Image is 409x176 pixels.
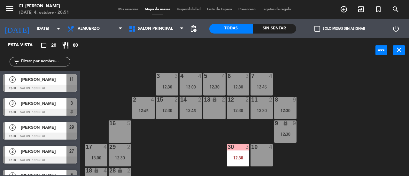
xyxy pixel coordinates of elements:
[85,156,107,160] div: 13:00
[69,123,74,131] span: 29
[251,85,273,89] div: 12:45
[393,45,405,55] button: close
[269,73,273,79] div: 4
[274,132,297,136] div: 12:30
[235,8,259,11] span: Pre-acceso
[109,120,110,126] div: 16
[19,10,69,16] div: [DATE] 4. octubre - 20:51
[357,5,365,13] i: exit_to_app
[198,97,202,103] div: 2
[269,97,273,103] div: 2
[392,25,400,33] i: power_settings_new
[180,85,202,89] div: 13:00
[395,46,403,54] i: close
[222,97,226,103] div: 2
[227,108,249,113] div: 12:30
[274,108,297,113] div: 12:30
[228,73,228,79] div: 6
[51,42,56,49] span: 20
[222,73,226,79] div: 4
[228,97,228,103] div: 12
[228,144,228,150] div: 30
[251,108,273,113] div: 12:30
[269,144,273,150] div: 4
[174,73,178,79] div: 3
[189,25,197,33] span: pending_actions
[127,120,131,126] div: 5
[9,76,16,83] span: 2
[117,168,123,173] i: lock
[156,85,178,89] div: 12:30
[19,3,69,10] div: El [PERSON_NAME]
[73,42,78,49] span: 80
[71,99,73,107] span: 3
[283,120,288,126] i: lock
[151,97,155,103] div: 4
[104,168,107,173] div: 4
[104,144,107,150] div: 4
[3,42,46,49] div: Esta vista
[9,124,16,131] span: 2
[78,27,100,31] span: Almuerzo
[5,4,14,13] i: menu
[293,120,297,126] div: 9
[127,144,131,150] div: 2
[127,168,131,173] div: 2
[314,26,320,32] span: check_box_outline_blank
[62,42,69,49] i: restaurant
[245,97,249,103] div: 2
[21,148,66,155] span: [PERSON_NAME]
[253,24,296,34] div: Sin sentar
[259,8,294,11] span: Tarjetas de regalo
[138,27,173,31] span: Salon Principal
[115,8,142,11] span: Mis reservas
[21,124,66,131] span: [PERSON_NAME]
[374,5,382,13] i: turned_in_not
[340,5,348,13] i: add_circle_outline
[180,108,202,113] div: 12:45
[109,168,110,173] div: 28
[132,108,155,113] div: 12:45
[13,58,20,65] i: filter_list
[209,24,253,34] div: Todas
[245,144,249,150] div: 3
[203,85,226,89] div: 12:30
[227,156,249,160] div: 12:30
[109,144,110,150] div: 29
[314,26,365,32] label: Solo mesas sin asignar
[21,76,66,83] span: [PERSON_NAME]
[293,97,297,103] div: 9
[378,46,385,54] i: power_input
[156,108,178,113] div: 12:30
[69,75,74,83] span: 11
[174,8,204,11] span: Disponibilidad
[375,45,387,55] button: power_input
[204,8,235,11] span: Lista de Espera
[5,4,14,16] button: menu
[55,25,62,33] i: arrow_drop_down
[142,8,174,11] span: Mapa de mesas
[198,73,202,79] div: 4
[9,100,16,107] span: 3
[227,85,249,89] div: 12:30
[69,147,74,155] span: 27
[20,58,70,65] input: Filtrar por nombre...
[212,97,217,102] i: lock
[94,168,99,173] i: lock
[109,156,131,160] div: 12:30
[392,5,399,13] i: search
